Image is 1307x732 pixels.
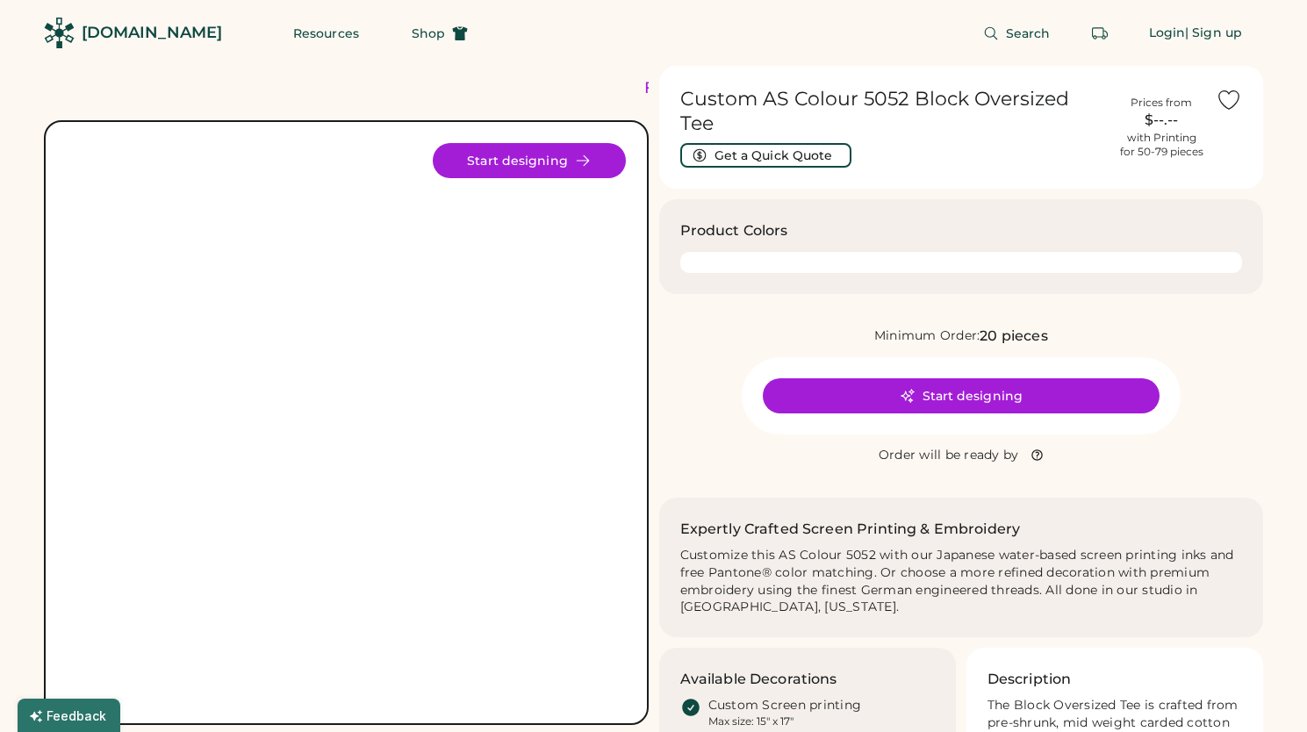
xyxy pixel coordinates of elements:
div: Order will be ready by [879,447,1019,464]
button: Shop [391,16,489,51]
div: with Printing for 50-79 pieces [1120,131,1203,159]
button: Start designing [433,143,626,178]
button: Start designing [763,378,1160,413]
button: Get a Quick Quote [680,143,851,168]
div: Minimum Order: [874,327,980,345]
div: Prices from [1131,96,1192,110]
button: Resources [272,16,380,51]
div: Login [1149,25,1186,42]
div: 5052 Style Image [67,143,626,702]
div: $--.-- [1117,110,1205,131]
div: [DOMAIN_NAME] [82,22,222,44]
h1: Custom AS Colour 5052 Block Oversized Tee [680,87,1108,136]
h3: Product Colors [680,220,788,241]
span: Shop [412,27,445,39]
div: Max size: 15" x 17" [708,714,794,728]
img: AS Colour 5052 Product Image [67,143,626,702]
div: Customize this AS Colour 5052 with our Japanese water-based screen printing inks and free Pantone... [680,547,1243,617]
h3: Description [987,669,1072,690]
span: Search [1006,27,1051,39]
img: Rendered Logo - Screens [44,18,75,48]
h3: Available Decorations [680,669,837,690]
h2: Expertly Crafted Screen Printing & Embroidery [680,519,1021,540]
button: Retrieve an order [1082,16,1117,51]
div: FREE SHIPPING [644,76,795,100]
button: Search [962,16,1072,51]
div: | Sign up [1185,25,1242,42]
div: 20 pieces [980,326,1047,347]
div: Custom Screen printing [708,697,862,714]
